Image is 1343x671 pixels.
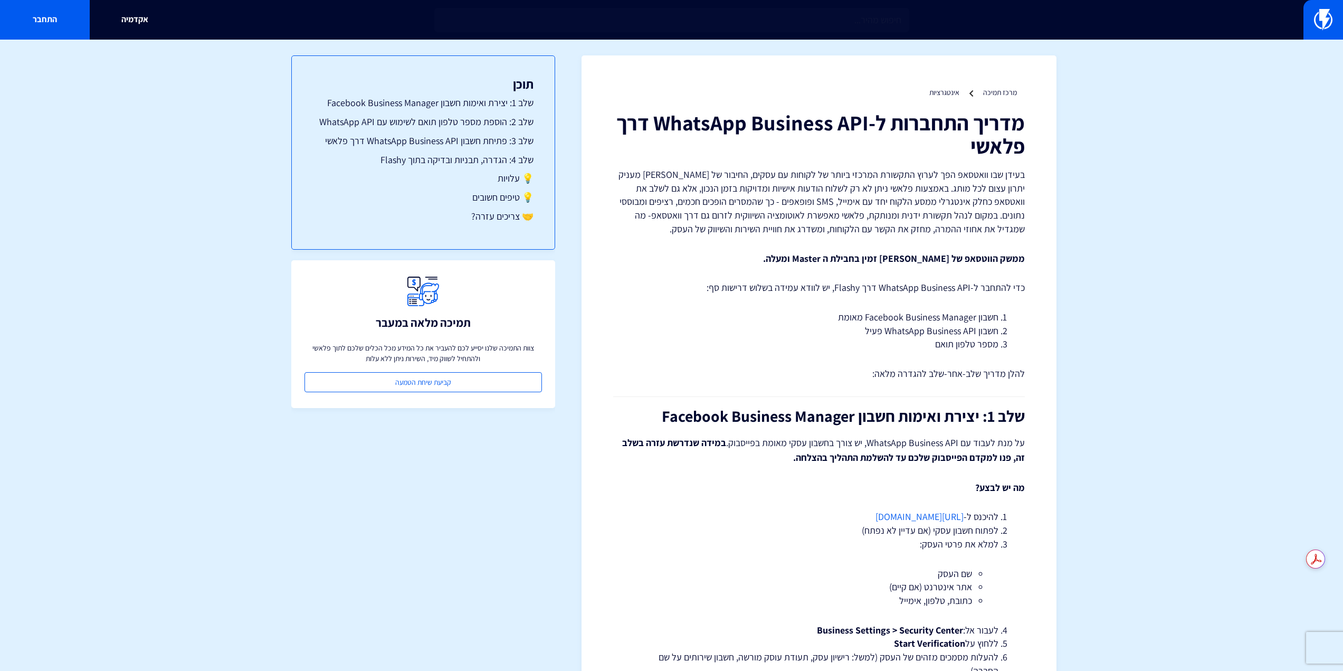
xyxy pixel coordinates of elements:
[640,637,998,650] li: ללחוץ על
[613,367,1025,381] p: להלן מדריך שלב-אחר-שלב להגדרה מלאה:
[975,481,1025,494] strong: מה יש לבצע?
[613,111,1025,157] h1: מדריך התחברות ל-WhatsApp Business API דרך פלאשי
[313,153,534,167] a: שלב 4: הגדרה, תבניות ובדיקה בתוך Flashy
[313,96,534,110] a: שלב 1: יצירת ואימות חשבון Facebook Business Manager
[313,134,534,148] a: שלב 3: פתיחת חשבון WhatsApp Business API דרך פלאשי
[613,168,1025,236] p: בעידן שבו וואטסאפ הפך לערוץ התקשורת המרכזי ביותר של לקוחות עם עסקים, החיבור של [PERSON_NAME] מעני...
[313,210,534,223] a: 🤝 צריכים עזרה?
[817,624,963,636] strong: Business Settings > Security Center
[376,316,471,329] h3: תמיכה מלאה במעבר
[640,537,998,608] li: למלא את פרטי העסק:
[304,372,542,392] a: קביעת שיחת הטמעה
[666,594,972,608] li: כתובת, טלפון, אימייל
[929,88,959,97] a: אינטגרציות
[640,623,998,637] li: לעבור אל:
[763,252,1025,264] strong: ממשק הווטסאפ של [PERSON_NAME] זמין בחבילת ה Master ומעלה.
[313,172,534,185] a: 💡 עלויות
[640,310,998,324] li: חשבון Facebook Business Manager מאומת
[875,511,964,523] a: [URL][DOMAIN_NAME]
[640,524,998,537] li: לפתוח חשבון עסקי (אם עדיין לא נפתח)
[613,408,1025,425] h2: שלב 1: יצירת ואימות חשבון Facebook Business Manager
[613,281,1025,295] p: כדי להתחבר ל-WhatsApp Business API דרך Flashy, יש לוודא עמידה בשלוש דרישות סף:
[983,88,1017,97] a: מרכז תמיכה
[313,191,534,204] a: 💡 טיפים חשובים
[313,115,534,129] a: שלב 2: הוספת מספר טלפון תואם לשימוש עם WhatsApp API
[640,324,998,338] li: חשבון WhatsApp Business API פעיל
[894,637,965,649] strong: Start Verification
[434,8,909,32] input: חיפוש מהיר...
[613,436,1025,465] p: על מנת לעבוד עם WhatsApp Business API, יש צורך בחשבון עסקי מאומת בפייסבוק.
[666,580,972,594] li: אתר אינטרנט (אם קיים)
[622,437,1025,464] strong: במידה שנדרשת עזרה בשלב זה, פנו למקדם הפייסבוק שלכם עד להשלמת התהליך בהצלחה.
[313,77,534,91] h3: תוכן
[640,510,998,524] li: להיכנס ל-
[304,343,542,364] p: צוות התמיכה שלנו יסייע לכם להעביר את כל המידע מכל הכלים שלכם לתוך פלאשי ולהתחיל לשווק מיד, השירות...
[640,337,998,351] li: מספר טלפון תואם
[666,567,972,581] li: שם העסק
